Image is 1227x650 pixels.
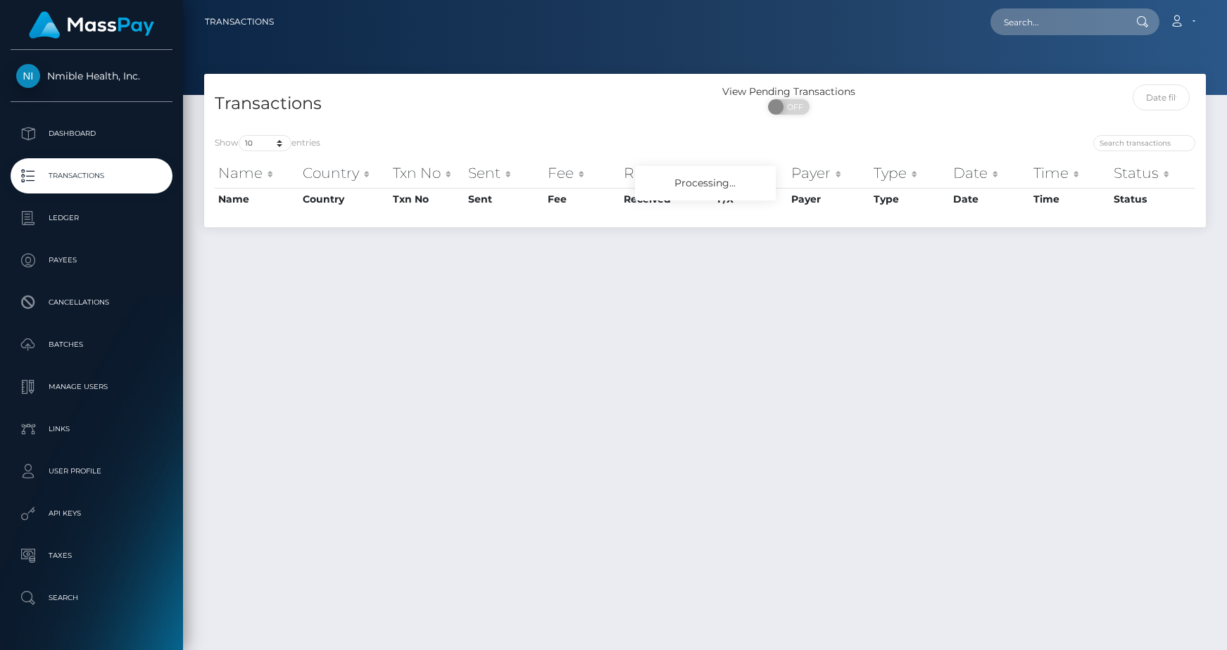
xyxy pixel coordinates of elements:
[11,369,172,404] a: Manage Users
[714,159,788,187] th: F/X
[11,200,172,236] a: Ledger
[389,159,465,187] th: Txn No
[29,11,154,39] img: MassPay Logo
[11,158,172,193] a: Transactions
[1110,159,1195,187] th: Status
[205,7,274,37] a: Transactions
[11,496,172,531] a: API Keys
[11,327,172,362] a: Batches
[16,376,167,397] p: Manage Users
[870,188,950,210] th: Type
[11,116,172,151] a: Dashboard
[544,188,620,210] th: Fee
[239,135,291,151] select: Showentries
[16,587,167,608] p: Search
[465,188,543,210] th: Sent
[705,84,872,99] div: View Pending Transactions
[870,159,950,187] th: Type
[11,580,172,616] a: Search
[11,70,172,82] span: Nmible Health, Inc.
[16,545,167,566] p: Taxes
[11,538,172,573] a: Taxes
[1093,135,1195,151] input: Search transactions
[215,188,299,210] th: Name
[16,419,167,440] p: Links
[16,503,167,524] p: API Keys
[299,159,389,187] th: Country
[16,208,167,229] p: Ledger
[620,159,714,187] th: Received
[1030,188,1110,210] th: Time
[215,135,320,151] label: Show entries
[16,250,167,271] p: Payees
[990,8,1123,35] input: Search...
[544,159,620,187] th: Fee
[620,188,714,210] th: Received
[1110,188,1195,210] th: Status
[11,285,172,320] a: Cancellations
[16,292,167,313] p: Cancellations
[11,454,172,489] a: User Profile
[215,91,695,116] h4: Transactions
[465,159,543,187] th: Sent
[11,412,172,447] a: Links
[1030,159,1110,187] th: Time
[788,188,870,210] th: Payer
[635,166,776,200] div: Processing...
[788,159,870,187] th: Payer
[299,188,389,210] th: Country
[16,123,167,144] p: Dashboard
[16,165,167,186] p: Transactions
[16,461,167,482] p: User Profile
[950,188,1030,210] th: Date
[215,159,299,187] th: Name
[950,159,1030,187] th: Date
[16,334,167,355] p: Batches
[776,99,811,115] span: OFF
[16,64,40,88] img: Nmible Health, Inc.
[389,188,465,210] th: Txn No
[11,243,172,278] a: Payees
[1133,84,1190,110] input: Date filter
